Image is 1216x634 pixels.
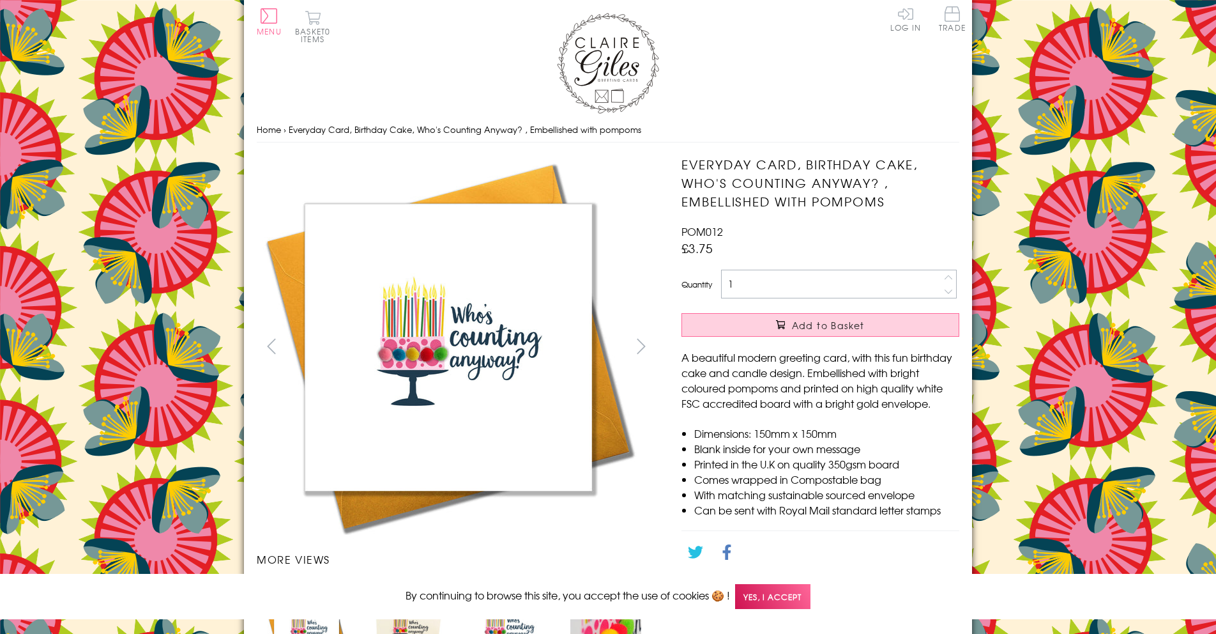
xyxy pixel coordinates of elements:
li: Dimensions: 150mm x 150mm [694,426,959,441]
span: Yes, I accept [735,584,810,609]
a: Log In [890,6,921,31]
span: 0 items [301,26,330,45]
button: prev [257,332,285,360]
li: With matching sustainable sourced envelope [694,487,959,502]
h1: Everyday Card, Birthday Cake, Who's Counting Anyway? , Embellished with pompoms [681,155,959,210]
span: POM012 [681,224,723,239]
img: Everyday Card, Birthday Cake, Who's Counting Anyway? , Embellished with pompoms [257,155,640,539]
span: › [284,123,286,135]
span: Everyday Card, Birthday Cake, Who's Counting Anyway? , Embellished with pompoms [289,123,641,135]
label: Quantity [681,279,712,290]
li: Blank inside for your own message [694,441,959,456]
button: next [627,332,656,360]
span: Menu [257,26,282,37]
span: Add to Basket [792,319,865,332]
button: Menu [257,8,282,35]
h3: More views [257,552,656,567]
a: Home [257,123,281,135]
p: A beautiful modern greeting card, with this fun birthday cake and candle design. Embellished with... [681,350,959,411]
li: Can be sent with Royal Mail standard letter stamps [694,502,959,518]
span: Trade [939,6,966,31]
button: Basket0 items [295,10,330,43]
li: Comes wrapped in Compostable bag [694,472,959,487]
nav: breadcrumbs [257,117,959,143]
img: Everyday Card, Birthday Cake, Who's Counting Anyway? , Embellished with pompoms [656,155,1039,539]
button: Add to Basket [681,313,959,337]
span: £3.75 [681,239,713,257]
a: Trade [939,6,966,34]
img: Claire Giles Greetings Cards [557,13,659,114]
li: Printed in the U.K on quality 350gsm board [694,456,959,472]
